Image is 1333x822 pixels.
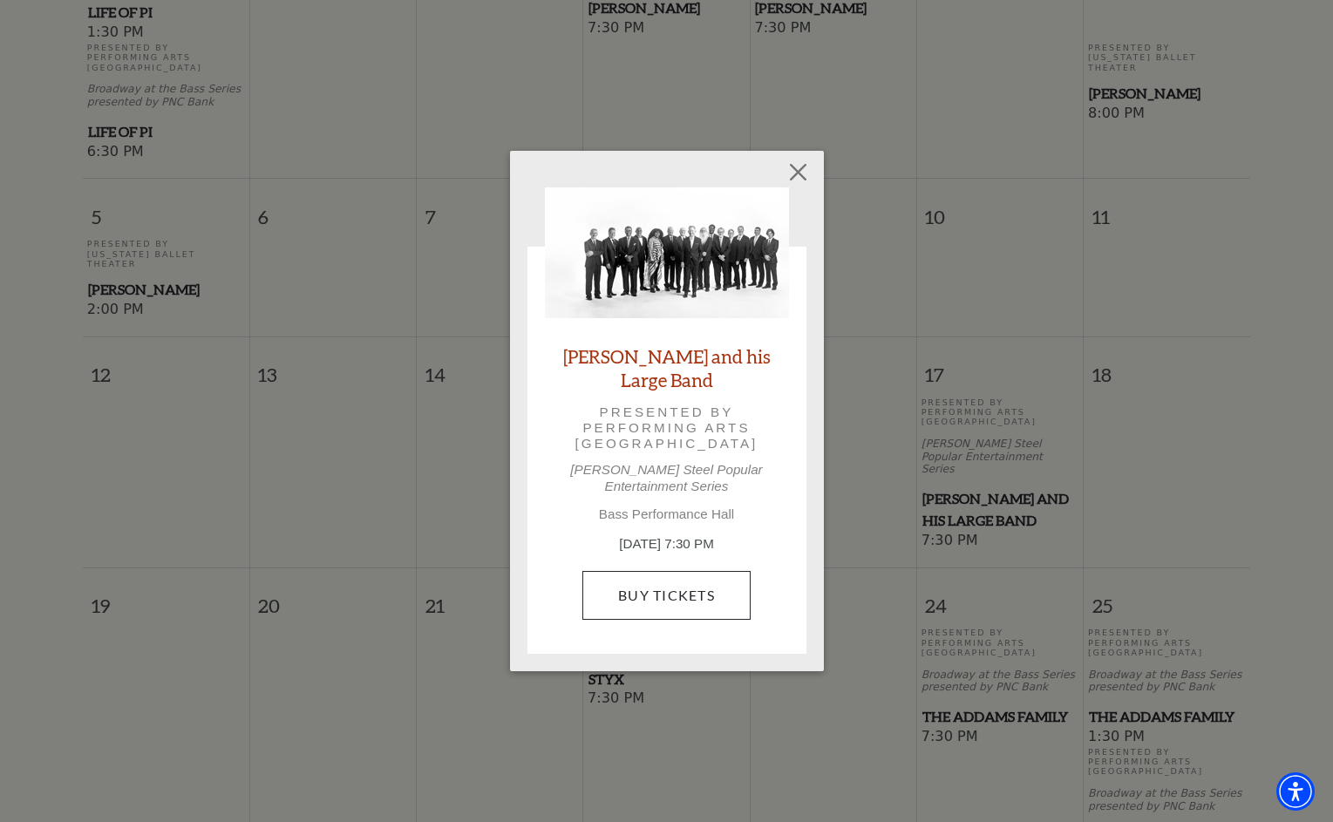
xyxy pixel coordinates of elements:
[545,187,789,318] img: Lyle Lovett and his Large Band
[545,344,789,391] a: [PERSON_NAME] and his Large Band
[781,155,814,188] button: Close
[545,534,789,554] p: [DATE] 7:30 PM
[1276,772,1315,811] div: Accessibility Menu
[545,506,789,522] p: Bass Performance Hall
[582,571,751,620] a: Buy Tickets
[569,404,765,452] p: Presented by Performing Arts [GEOGRAPHIC_DATA]
[545,462,789,493] p: [PERSON_NAME] Steel Popular Entertainment Series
